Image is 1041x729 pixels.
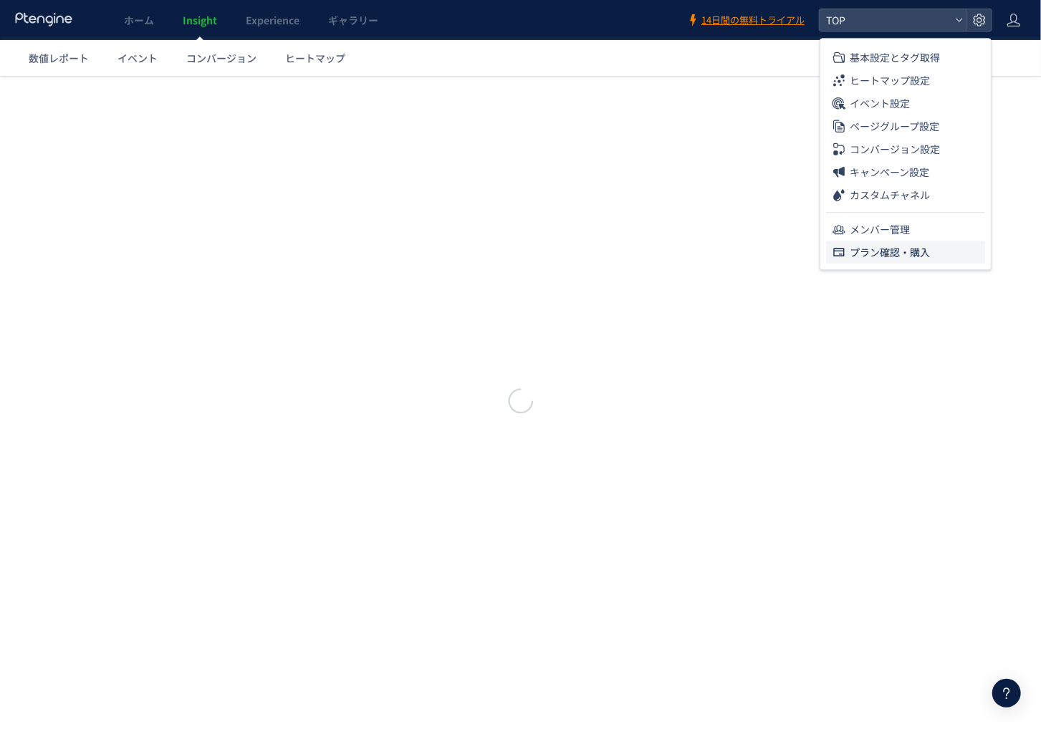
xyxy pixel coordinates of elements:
[124,13,154,27] span: ホーム
[117,51,158,65] span: イベント
[822,9,949,31] span: TOP
[850,115,939,137] span: ページグループ設定
[850,46,940,69] span: 基本設定とタグ取得
[850,160,929,183] span: キャンペーン設定
[850,137,940,160] span: コンバージョン設定
[701,14,805,27] span: 14日間の無料トライアル
[186,51,256,65] span: コンバージョン
[328,13,378,27] span: ギャラリー
[29,51,89,65] span: 数値レポート
[285,51,345,65] span: ヒートマップ
[850,69,930,92] span: ヒートマップ設定
[687,14,805,27] a: 14日間の無料トライアル
[183,13,217,27] span: Insight
[850,241,930,264] span: プラン確認・購入
[850,92,910,115] span: イベント設定
[850,218,910,241] span: メンバー管理
[246,13,299,27] span: Experience
[850,183,930,206] span: カスタムチャネル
